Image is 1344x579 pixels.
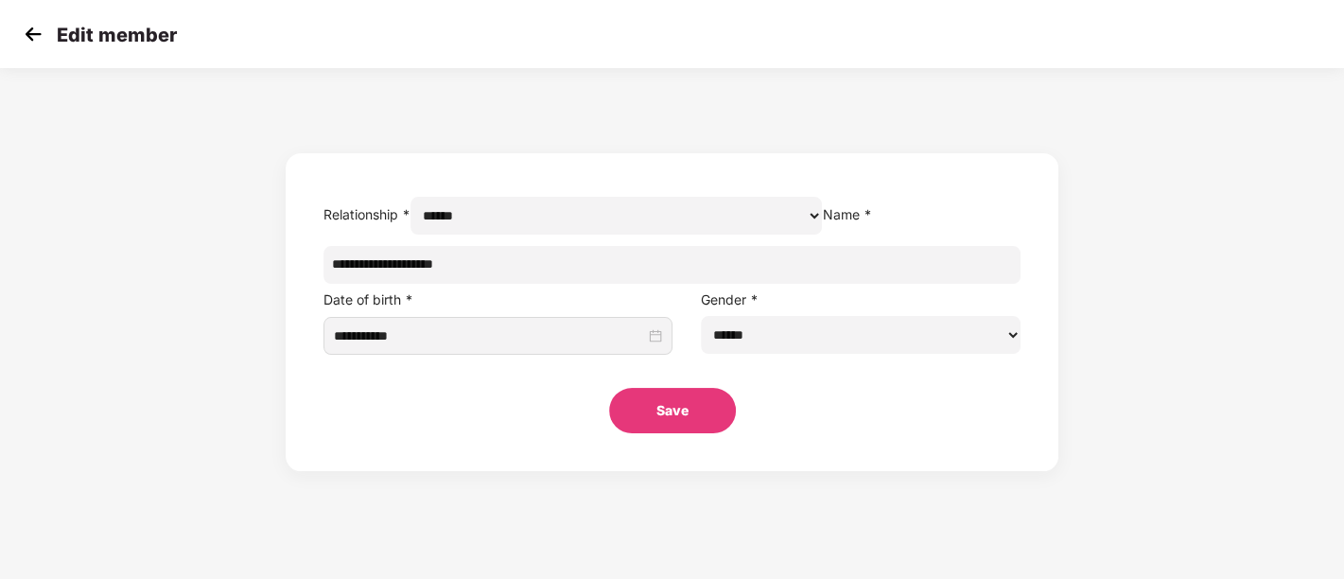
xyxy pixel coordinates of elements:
[701,291,759,307] label: Gender *
[323,291,413,307] label: Date of birth *
[609,388,736,433] button: Save
[57,24,177,46] p: Edit member
[323,206,410,222] label: Relationship *
[822,206,871,222] label: Name *
[19,20,47,48] img: svg+xml;base64,PHN2ZyB4bWxucz0iaHR0cDovL3d3dy53My5vcmcvMjAwMC9zdmciIHdpZHRoPSIzMCIgaGVpZ2h0PSIzMC...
